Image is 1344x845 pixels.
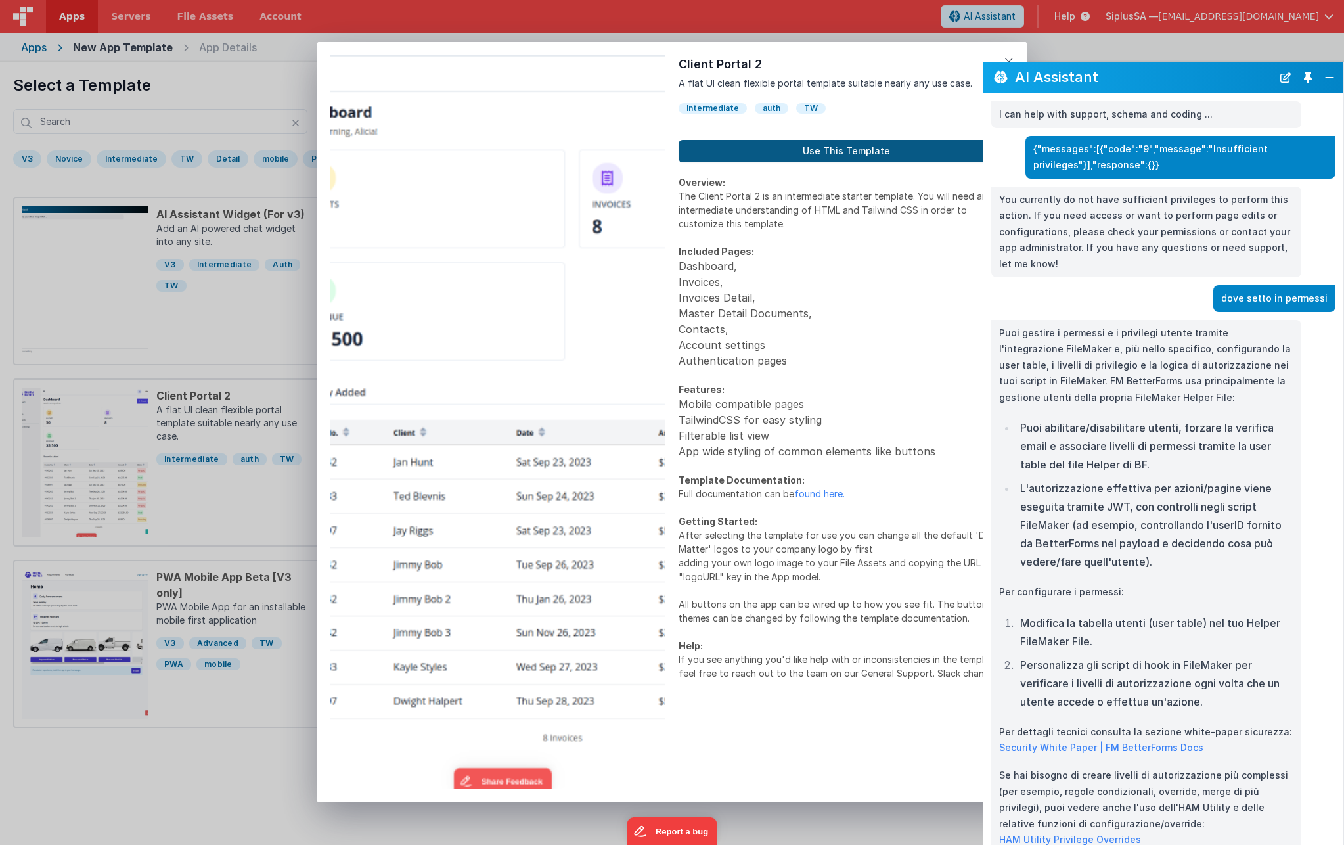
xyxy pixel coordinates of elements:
[1276,68,1295,87] button: New Chat
[679,338,765,352] span: Account settings
[1299,68,1317,87] button: Toggle Pin
[1033,141,1328,173] p: {"messages":[{"code":"9","message":"Insufficient privileges"}],"response":{}}
[679,429,769,442] span: Filterable list view
[679,323,728,336] span: Contacts,
[679,474,805,486] strong: Template Documentation:
[999,106,1293,123] p: I can help with support, schema and coding ...
[679,384,725,395] strong: Features:
[999,834,1141,845] a: HAM Utility Privilege Overrides
[679,354,787,367] span: Authentication pages
[679,260,737,273] span: Dashboard,
[796,103,826,114] div: TW
[679,76,1014,90] p: A flat UI clean flexible portal template suitable nearly any use case.
[999,724,1293,756] p: Per dettagli tecnici consulta la sezione white-paper sicurezza:
[679,557,1010,582] span: adding your own logo image to your File Assets and copying the URL to the "logoURL" key in the Ap...
[679,55,1014,74] h1: Client Portal 2
[679,599,987,624] span: All buttons on the app can be wired up to how you see fit. The button themes can be changed by fo...
[999,742,1203,753] a: Security White Paper | FM BetterForms Docs
[999,325,1293,406] p: Puoi gestire i permessi e i privilegi utente tramite l'integrazione FileMaker e, più nello specif...
[679,640,703,651] strong: Help:
[679,398,804,411] span: Mobile compatible pages
[679,445,935,458] span: App wide styling of common elements like buttons
[679,191,987,229] span: The Client Portal 2 is an intermediate starter template. You will need an intermediate understand...
[999,584,1293,601] p: Per configurare i permessi:
[1221,290,1328,307] p: dove setto in permessi
[1016,419,1293,474] li: Puoi abilitare/disabilitare utenti, forzare la verifica email e associare livelli di permessi tra...
[679,140,1014,162] button: Use This Template
[627,817,717,845] iframe: Marker.io feedback button
[679,307,812,320] span: Master Detail Documents,
[1016,614,1293,651] li: Modifica la tabella utenti (user table) nel tuo Helper FileMaker File.
[755,103,788,114] div: auth
[679,516,757,527] strong: Getting Started:
[999,192,1293,273] p: You currently do not have sufficient privileges to perform this action. If you need access or wan...
[679,246,754,257] strong: Included Pages:
[794,488,845,499] a: found here.
[679,654,1001,679] span: If you see anything you'd like help with or inconsistencies in the template, feel free to reach o...
[679,275,723,288] span: Invoices,
[1016,656,1293,711] li: Personalizza gli script di hook in FileMaker per verificare i livelli di autorizzazione ogni volt...
[679,291,755,304] span: Invoices Detail,
[679,413,822,426] span: TailwindCSS for easy styling
[1016,479,1293,571] li: L'autorizzazione effettiva per azioni/pagine viene eseguita tramite JWT, con controlli negli scri...
[1015,69,1272,85] h2: AI Assistant
[1321,68,1338,87] button: Close
[679,103,747,114] div: Intermediate
[679,530,1006,555] span: After selecting the template for use you can change all the default 'Digital Matter' logos to you...
[679,177,725,188] strong: Overview:
[679,488,794,499] span: Full documentation can be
